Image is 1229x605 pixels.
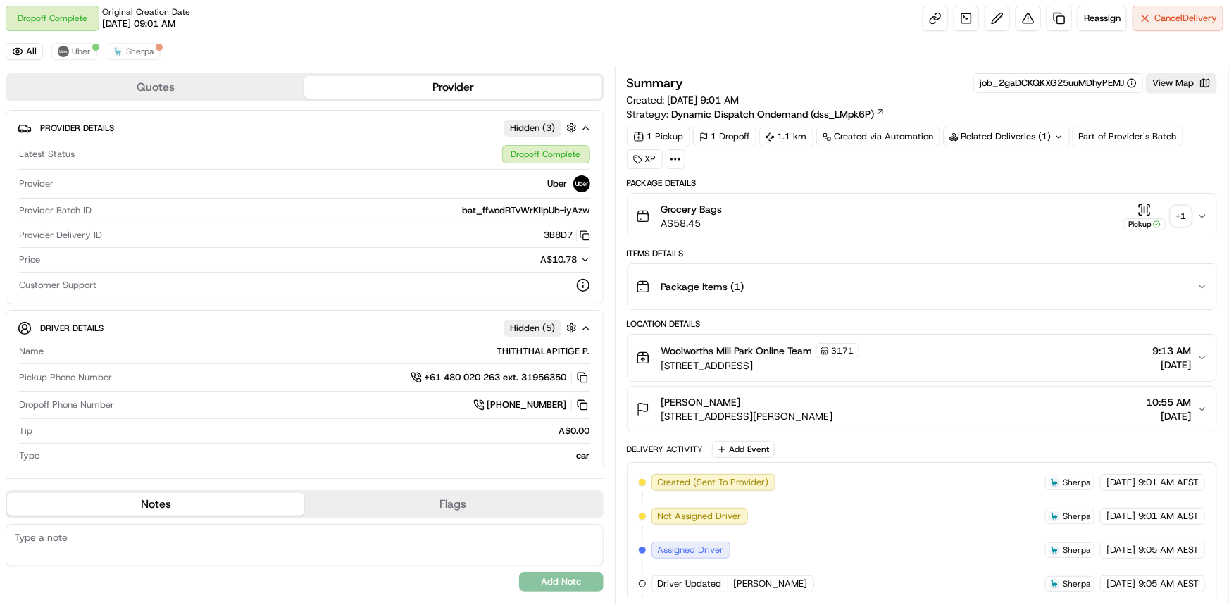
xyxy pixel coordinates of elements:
div: Delivery Activity [627,444,704,455]
span: 9:13 AM [1152,344,1191,358]
span: [DATE] [1146,409,1191,423]
div: A$0.00 [38,425,590,437]
button: Reassign [1078,6,1127,31]
button: Notes [7,493,304,516]
span: [DATE] [1106,578,1135,590]
button: 3B8D7 [544,229,590,242]
button: Grocery BagsA$58.45Pickup+1 [628,194,1217,239]
button: Provider DetailsHidden (3) [18,116,592,139]
a: [PHONE_NUMBER] [473,397,590,413]
button: Pickup [1123,203,1166,230]
button: All [6,43,43,60]
span: [DATE] [1106,510,1135,523]
span: [DATE] [1152,358,1191,372]
button: job_2gaDCKQKXG25uuMDhyPEMJ [980,77,1137,89]
span: 10:55 AM [1146,395,1191,409]
div: + 1 [1171,206,1191,226]
span: Package Items ( 1 ) [661,280,744,294]
div: 1.1 km [759,127,813,146]
button: Add Event [712,441,775,458]
span: Sherpa [1063,544,1091,556]
img: sherpa_logo.png [1049,578,1060,590]
div: THITHTHALAPITIGE P. [49,345,590,358]
span: 9:01 AM AEST [1138,510,1199,523]
span: Latest Status [19,148,75,161]
span: [STREET_ADDRESS] [661,358,859,373]
span: 9:05 AM AEST [1138,544,1199,556]
button: CancelDelivery [1133,6,1223,31]
button: Provider [304,76,601,99]
span: 9:01 AM AEST [1138,476,1199,489]
span: [STREET_ADDRESS][PERSON_NAME] [661,409,833,423]
span: [PHONE_NUMBER] [487,399,567,411]
span: [PERSON_NAME] [661,395,741,409]
span: 3171 [832,345,854,356]
span: Created: [627,93,740,107]
button: Sherpa [106,43,161,60]
button: Hidden (3) [504,119,580,137]
img: sherpa_logo.png [1049,511,1060,522]
span: Original Creation Date [102,6,190,18]
span: Assigned Driver [658,544,724,556]
a: Created via Automation [816,127,940,146]
div: XP [627,149,663,169]
span: Cancel Delivery [1154,12,1217,25]
span: Provider Delivery ID [19,229,102,242]
div: Strategy: [627,107,885,121]
span: Pickup Phone Number [19,371,112,384]
span: Reassign [1084,12,1121,25]
span: Type [19,449,39,462]
button: Flags [304,493,601,516]
a: Dynamic Dispatch Ondemand (dss_LMpk6P) [672,107,885,121]
span: Dynamic Dispatch Ondemand (dss_LMpk6P) [672,107,875,121]
button: A$10.78 [466,254,590,266]
a: +61 480 020 263 ext. 31956350 [411,370,590,385]
span: 9:05 AM AEST [1138,578,1199,590]
span: Driver Updated [658,578,722,590]
button: Hidden (5) [504,319,580,337]
span: Provider [19,177,54,190]
span: [DATE] [1106,476,1135,489]
div: Related Deliveries (1) [943,127,1070,146]
span: [PERSON_NAME] [734,578,808,590]
span: A$58.45 [661,216,723,230]
span: [DATE] 09:01 AM [102,18,175,30]
div: Package Details [627,177,1218,189]
button: Driver DetailsHidden (5) [18,316,592,339]
img: uber-new-logo.jpeg [58,46,69,57]
span: +61 480 020 263 ext. 31956350 [425,371,567,384]
button: Uber [51,43,97,60]
button: Quotes [7,76,304,99]
span: Dropoff Phone Number [19,399,114,411]
span: Sherpa [126,46,154,57]
div: Pickup [1123,218,1166,230]
img: sherpa_logo.png [112,46,123,57]
button: Pickup+1 [1123,203,1191,230]
span: Name [19,345,44,358]
span: Sherpa [1063,511,1091,522]
span: Price [19,254,40,266]
img: uber-new-logo.jpeg [573,175,590,192]
span: Not Assigned Driver [658,510,742,523]
span: [DATE] [1106,544,1135,556]
div: car [45,449,590,462]
span: Tip [19,425,32,437]
div: Items Details [627,248,1218,259]
span: Customer Support [19,279,96,292]
span: bat_ffwodRTvWrKIIpUb-iyAzw [463,204,590,217]
div: Location Details [627,318,1218,330]
span: [DATE] 9:01 AM [668,94,740,106]
span: A$10.78 [541,254,578,266]
span: Driver Details [40,323,104,334]
button: Woolworths Mill Park Online Team3171[STREET_ADDRESS]9:13 AM[DATE] [628,335,1217,381]
div: 1 Pickup [627,127,690,146]
span: Sherpa [1063,578,1091,590]
span: Hidden ( 3 ) [510,122,555,135]
span: Woolworths Mill Park Online Team [661,344,813,358]
span: Sherpa [1063,477,1091,488]
span: Uber [548,177,568,190]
